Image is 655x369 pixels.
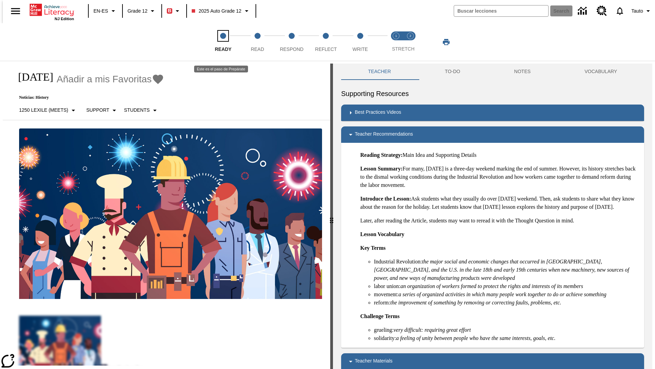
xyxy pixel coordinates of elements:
div: Best Practices Videos [341,105,644,121]
strong: Lesson Vocabulary [360,231,404,237]
p: Noticias: History [11,95,164,100]
em: the improvement of something by removing or correcting faults, problems, etc. [390,300,561,305]
li: reform: [374,299,639,307]
li: solidarity: [374,334,639,342]
p: Later, after reading the Article, students may want to reread it with the Thought Question in mind. [360,217,639,225]
span: Tauto [631,8,643,15]
div: Instructional Panel Tabs [341,64,644,80]
button: Stretch Read step 1 of 2 [386,23,406,61]
div: Teacher Recommendations [341,126,644,143]
h1: [DATE] [11,71,53,83]
text: 1 [395,34,397,38]
button: Imprimir [435,36,457,48]
p: Main Idea and Supporting Details [360,151,639,159]
button: Reflect step 4 of 5 [306,23,346,61]
button: Read step 2 of 5 [237,23,277,61]
a: Notificaciones [611,2,629,20]
button: TO-DO [418,64,487,80]
div: Portada [30,2,74,21]
button: Ready step 1 of 5 [203,23,243,61]
strong: Key Terms [360,245,385,251]
a: Centro de recursos, Se abrirá en una pestaña nueva. [593,2,611,20]
p: Students [124,107,149,114]
p: Support [86,107,109,114]
em: a series of organized activities in which many people work together to do or achieve something [398,291,607,297]
h6: Supporting Resources [341,88,644,99]
button: Language: EN-ES, Selecciona un idioma [91,5,120,17]
div: reading [3,64,330,366]
strong: Introduce the Lesson: [360,196,411,202]
li: movement: [374,290,639,299]
a: Centro de información [574,2,593,20]
div: Este es el paso de Prepárate [194,66,248,72]
p: 1250 Lexile (Meets) [19,107,68,114]
button: Respond step 3 of 5 [272,23,311,61]
button: Tipo de apoyo, Support [84,104,121,117]
button: Añadir a mis Favoritas - Día del Trabajo [57,73,164,85]
span: STRETCH [392,46,414,52]
img: A banner with a blue background shows an illustrated row of diverse men and women dressed in clot... [19,128,322,299]
strong: Lesson Summary: [360,166,403,172]
div: Pulsa la tecla de intro o la barra espaciadora y luego presiona las flechas de derecha e izquierd... [330,64,333,369]
span: Ready [215,46,232,52]
button: NOTES [487,64,557,80]
button: Write step 5 of 5 [340,23,380,61]
button: Boost El color de la clase es rojo. Cambiar el color de la clase. [164,5,184,17]
strong: Reading Strategy: [360,152,403,158]
li: labor union: [374,282,639,290]
em: very difficult: requiring great effort [394,327,471,333]
span: Write [352,46,368,52]
li: Industrial Revolution: [374,258,639,282]
span: B [168,6,171,15]
button: Perfil/Configuración [629,5,655,17]
button: Stretch Respond step 2 of 2 [401,23,420,61]
p: For many, [DATE] is a three-day weekend marking the end of summer. However, its history stretches... [360,165,639,189]
span: Read [251,46,264,52]
span: Respond [280,46,303,52]
span: NJ Edition [55,17,74,21]
span: 2025 Auto Grade 12 [192,8,241,15]
button: VOCABULARY [557,64,644,80]
button: Abrir el menú lateral [5,1,26,21]
span: Grade 12 [128,8,147,15]
div: activity [333,64,652,369]
span: Añadir a mis Favoritas [57,74,152,85]
li: grueling: [374,326,639,334]
em: the major social and economic changes that occurred in [GEOGRAPHIC_DATA], [GEOGRAPHIC_DATA], and ... [374,259,629,281]
button: Class: 2025 Auto Grade 12, Selecciona una clase [189,5,253,17]
strong: Challenge Terms [360,313,399,319]
input: search field [454,5,548,16]
p: Ask students what they usually do over [DATE] weekend. Then, ask students to share what they know... [360,195,639,211]
p: Teacher Recommendations [355,131,413,139]
button: Seleccionar estudiante [121,104,161,117]
em: a feeling of unity between people who have the same interests, goals, etc. [396,335,555,341]
em: an organization of workers formed to protect the rights and interests of its members [401,283,583,289]
button: Seleccione Lexile, 1250 Lexile (Meets) [16,104,80,117]
span: EN-ES [93,8,108,15]
p: Teacher Materials [355,357,393,366]
span: Reflect [315,46,337,52]
button: Teacher [341,64,418,80]
p: Best Practices Videos [355,109,401,117]
button: Grado: Grade 12, Elige un grado [125,5,159,17]
text: 2 [409,34,411,38]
